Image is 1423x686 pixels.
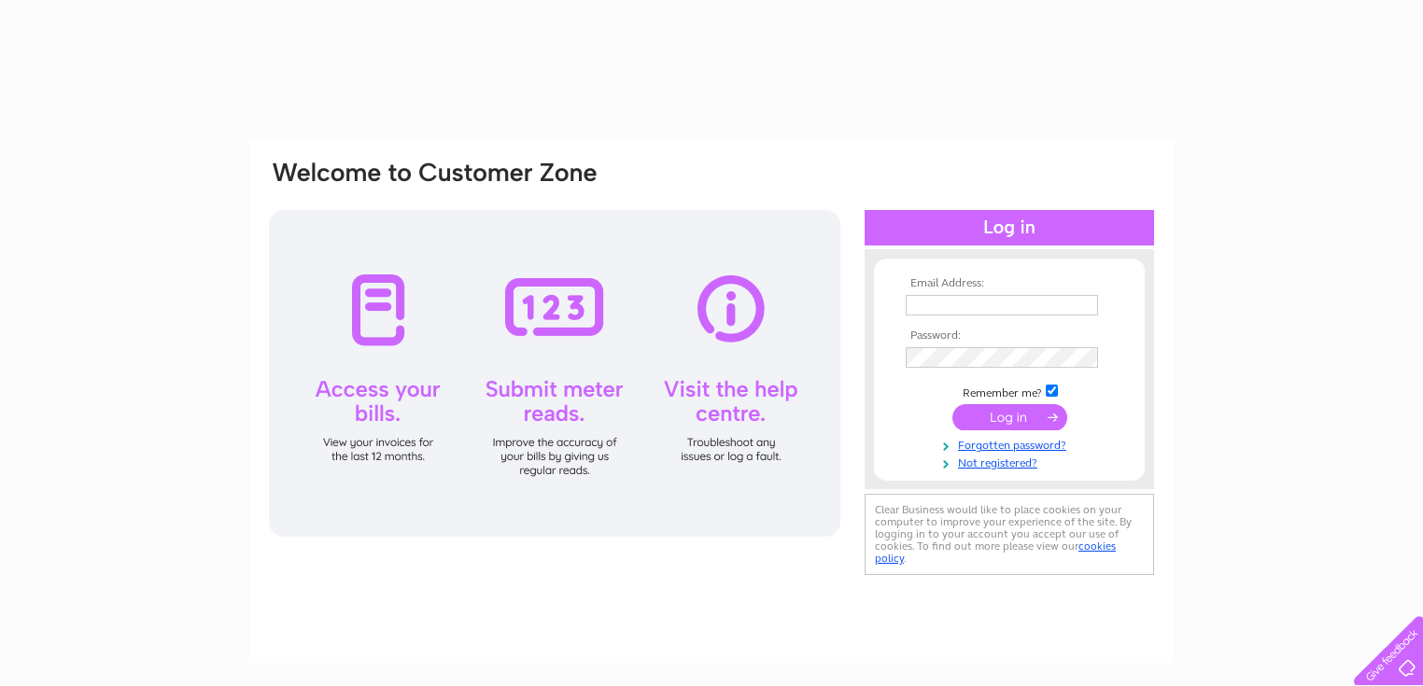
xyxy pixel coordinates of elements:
a: Not registered? [906,453,1118,470]
input: Submit [952,404,1067,430]
a: cookies policy [875,539,1116,565]
th: Email Address: [901,277,1118,290]
a: Forgotten password? [906,435,1118,453]
div: Clear Business would like to place cookies on your computer to improve your experience of the sit... [865,494,1154,575]
th: Password: [901,329,1118,343]
td: Remember me? [901,382,1118,400]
